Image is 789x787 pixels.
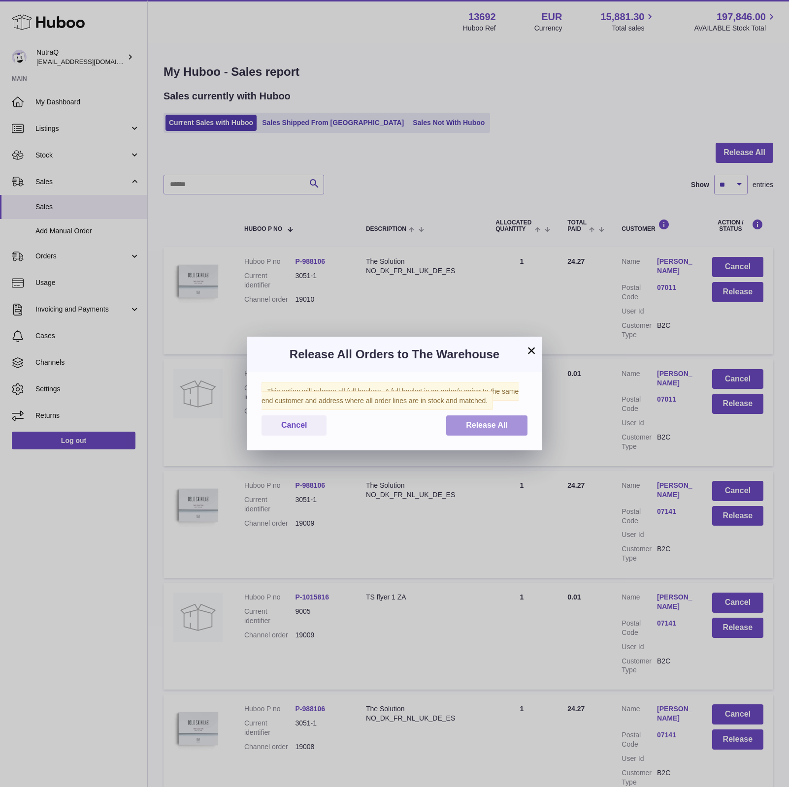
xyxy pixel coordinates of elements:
[446,415,527,436] button: Release All
[262,382,519,410] span: This action will release all full baskets. A full basket is an order/s going to the same end cust...
[526,345,537,356] button: ×
[281,421,307,429] span: Cancel
[262,415,327,436] button: Cancel
[466,421,508,429] span: Release All
[262,346,527,362] h3: Release All Orders to The Warehouse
